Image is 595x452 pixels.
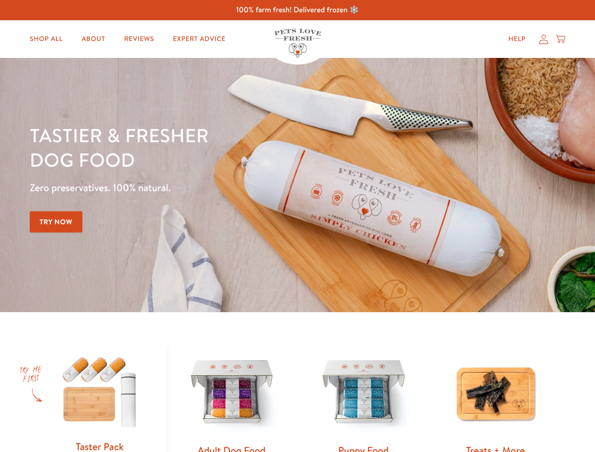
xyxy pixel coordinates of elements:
h1: Tastier & fresher dog food [30,123,387,172]
a: Shop All [22,30,70,48]
a: Try Now [30,211,82,233]
a: Reviews [116,30,161,48]
img: Pets Love Fresh [274,29,321,57]
p: Zero preservatives. 100% natural. [30,179,387,196]
a: About [74,30,113,48]
a: Expert Advice [165,30,233,48]
a: Help [501,30,533,48]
